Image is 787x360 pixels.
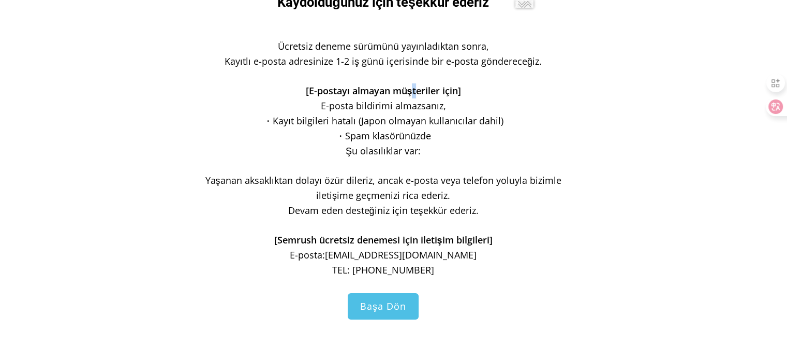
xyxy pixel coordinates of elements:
[346,145,421,157] font: Şu olasılıklar var:
[321,99,446,112] font: E-posta bildirimi almazsanız,
[288,204,478,217] font: Devam eden desteğiniz için teşekkür ederiz.
[348,293,419,320] a: Başa Dön
[225,55,542,67] font: Kayıtlı e-posta adresinize 1-2 iş günü içerisinde bir e-posta göndereceğiz.
[263,114,503,127] font: ・Kayıt bilgileri hatalı (Japon olmayan kullanıcılar dahil)
[274,234,492,246] font: [Semrush ücretsiz denemesi için iletişim bilgileri]
[305,84,461,97] font: [E-postayı almayan müşteriler için]
[290,249,325,261] font: E-posta:
[278,40,489,52] font: Ücretsiz deneme sürümünü yayınladıktan sonra,
[332,264,434,276] font: TEL: [PHONE_NUMBER]
[360,300,406,312] font: Başa Dön
[325,249,477,261] font: [EMAIL_ADDRESS][DOMAIN_NAME]
[205,174,561,201] font: Yaşanan aksaklıktan dolayı özür dileriz, ancak e-posta veya telefon yoluyla bizimle iletişime geç...
[336,129,431,142] font: ・Spam klasörünüzde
